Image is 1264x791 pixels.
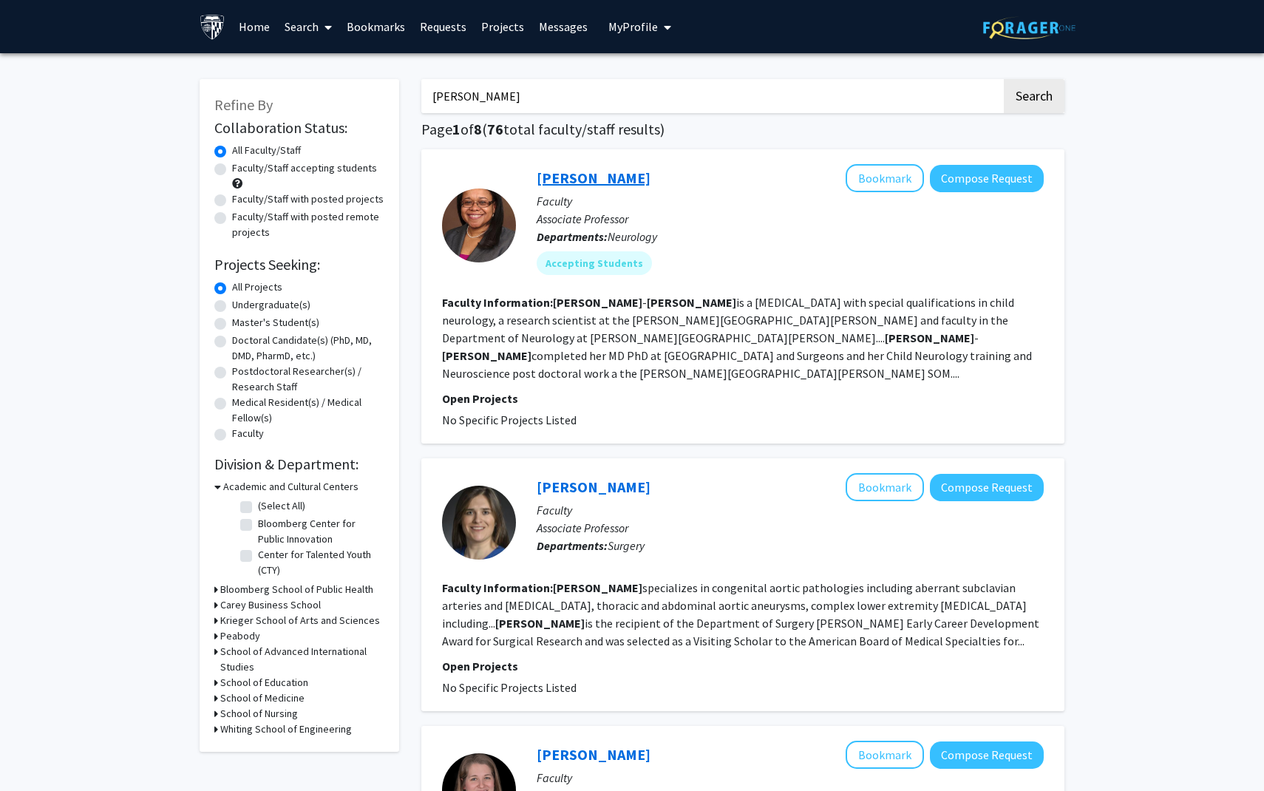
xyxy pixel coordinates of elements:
h3: Krieger School of Arts and Sciences [220,613,380,628]
label: Postdoctoral Researcher(s) / Research Staff [232,364,384,395]
p: Open Projects [442,390,1044,407]
label: Faculty/Staff with posted projects [232,191,384,207]
img: ForagerOne Logo [983,16,1076,39]
a: Projects [474,1,531,52]
b: Departments: [537,229,608,244]
h3: School of Advanced International Studies [220,644,384,675]
button: Add Caitlin Hicks to Bookmarks [846,473,924,501]
label: Doctoral Candidate(s) (PhD, MD, DMD, PharmD, etc.) [232,333,384,364]
input: Search Keywords [421,79,1002,113]
h3: School of Nursing [220,706,298,722]
button: Compose Request to Caitlin Hicks [930,474,1044,501]
a: Home [231,1,277,52]
label: Faculty/Staff with posted remote projects [232,209,384,240]
b: [PERSON_NAME] [885,330,974,345]
b: [PERSON_NAME] [442,348,531,363]
span: Surgery [608,538,645,553]
span: No Specific Projects Listed [442,413,577,427]
span: Neurology [608,229,657,244]
fg-read-more: specializes in congenital aortic pathologies including aberrant subclavian arteries and [MEDICAL_... [442,580,1039,648]
h3: Carey Business School [220,597,321,613]
img: Johns Hopkins University Logo [200,14,225,40]
h2: Collaboration Status: [214,119,384,137]
a: Requests [412,1,474,52]
b: Faculty Information: [442,580,553,595]
a: Search [277,1,339,52]
a: [PERSON_NAME] [537,478,650,496]
mat-chip: Accepting Students [537,251,652,275]
span: My Profile [608,19,658,34]
p: Faculty [537,192,1044,210]
h2: Projects Seeking: [214,256,384,274]
h3: Bloomberg School of Public Health [220,582,373,597]
label: All Projects [232,279,282,295]
a: Bookmarks [339,1,412,52]
label: Faculty/Staff accepting students [232,160,377,176]
span: 8 [474,120,482,138]
label: Master's Student(s) [232,315,319,330]
button: Compose Request to Constance Smith-Hicks [930,165,1044,192]
b: [PERSON_NAME] [553,295,642,310]
label: Medical Resident(s) / Medical Fellow(s) [232,395,384,426]
iframe: Chat [11,724,63,780]
p: Faculty [537,769,1044,787]
button: Compose Request to Stephanie Hicks [930,741,1044,769]
span: 76 [487,120,503,138]
p: Faculty [537,501,1044,519]
button: Search [1004,79,1064,113]
a: [PERSON_NAME] [537,745,650,764]
h3: Academic and Cultural Centers [223,479,359,495]
h3: School of Education [220,675,308,690]
h3: Peabody [220,628,260,644]
label: Center for Talented Youth (CTY) [258,547,381,578]
b: [PERSON_NAME] [647,295,736,310]
p: Open Projects [442,657,1044,675]
label: (Select All) [258,498,305,514]
p: Associate Professor [537,519,1044,537]
span: 1 [452,120,461,138]
p: Associate Professor [537,210,1044,228]
span: No Specific Projects Listed [442,680,577,695]
b: [PERSON_NAME] [495,616,585,631]
b: Departments: [537,538,608,553]
h1: Page of ( total faculty/staff results) [421,120,1064,138]
label: Bloomberg Center for Public Innovation [258,516,381,547]
fg-read-more: - is a [MEDICAL_DATA] with special qualifications in child neurology, a research scientist at the... [442,295,1032,381]
button: Add Constance Smith-Hicks to Bookmarks [846,164,924,192]
label: Faculty [232,426,264,441]
a: [PERSON_NAME] [537,169,650,187]
a: Messages [531,1,595,52]
b: Faculty Information: [442,295,553,310]
b: [PERSON_NAME] [553,580,642,595]
h2: Division & Department: [214,455,384,473]
span: Refine By [214,95,273,114]
button: Add Stephanie Hicks to Bookmarks [846,741,924,769]
label: All Faculty/Staff [232,143,301,158]
h3: School of Medicine [220,690,305,706]
label: Undergraduate(s) [232,297,310,313]
h3: Whiting School of Engineering [220,722,352,737]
